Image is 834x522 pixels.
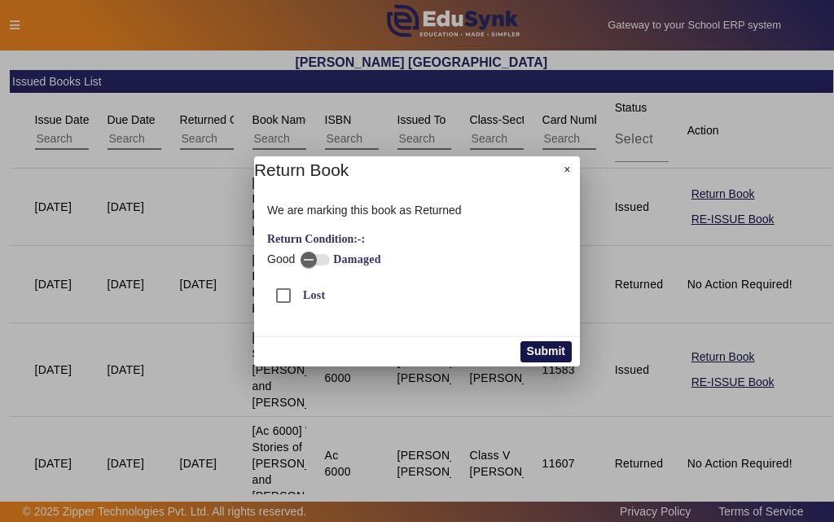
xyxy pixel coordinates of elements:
[300,288,325,302] label: Lost
[267,202,567,219] p: We are marking this book as Returned
[520,341,572,362] button: Submit
[564,163,570,176] span: ×
[267,251,295,268] span: Good
[555,156,580,184] button: Close
[267,232,365,246] label: Return Condition:-:
[330,252,381,266] label: Damaged
[254,157,349,182] h4: Return Book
